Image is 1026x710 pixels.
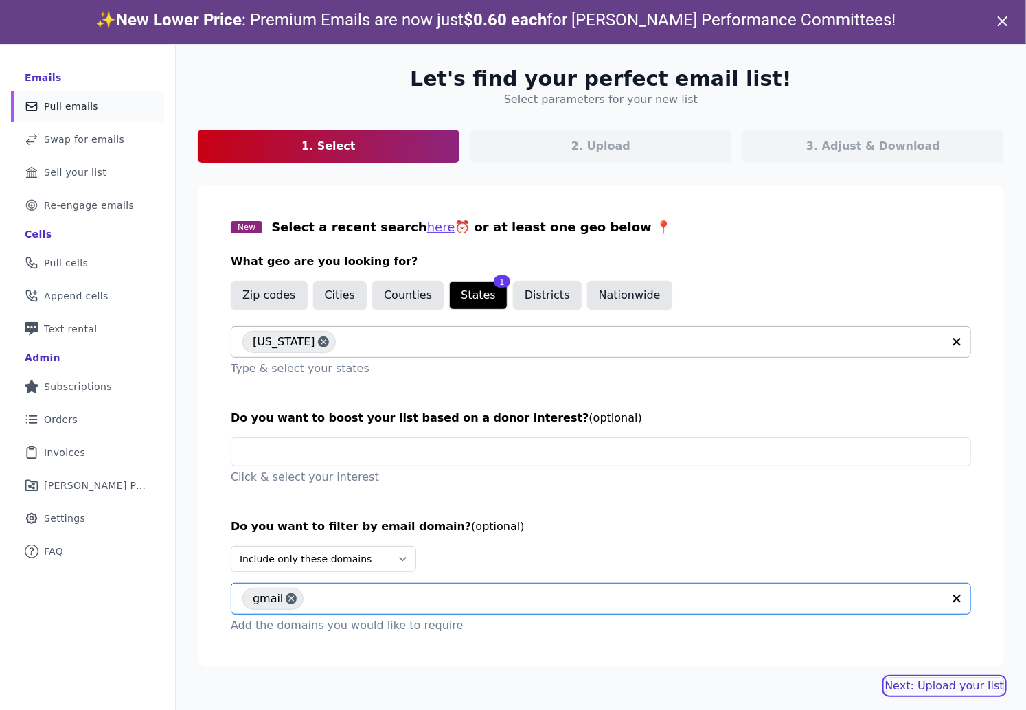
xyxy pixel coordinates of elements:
[44,256,88,270] span: Pull cells
[44,479,148,492] span: [PERSON_NAME] Performance
[587,281,672,310] button: Nationwide
[44,289,109,303] span: Append cells
[44,545,63,558] span: FAQ
[11,91,164,122] a: Pull emails
[372,281,444,310] button: Counties
[231,281,308,310] button: Zip codes
[11,281,164,311] a: Append cells
[25,351,60,365] div: Admin
[271,220,671,234] span: Select a recent search ⏰ or at least one geo below 📍
[25,227,52,241] div: Cells
[231,411,589,424] span: Do you want to boost your list based on a donor interest?
[253,331,315,353] span: [US_STATE]
[11,470,164,501] a: [PERSON_NAME] Performance
[301,138,356,154] p: 1. Select
[410,67,791,91] h2: Let's find your perfect email list!
[513,281,582,310] button: Districts
[44,100,98,113] span: Pull emails
[231,520,471,533] span: Do you want to filter by email domain?
[11,536,164,566] a: FAQ
[44,198,134,212] span: Re-engage emails
[313,281,367,310] button: Cities
[11,248,164,278] a: Pull cells
[231,617,971,634] p: Add the domains you would like to require
[11,124,164,154] a: Swap for emails
[44,133,124,146] span: Swap for emails
[11,371,164,402] a: Subscriptions
[11,503,164,534] a: Settings
[11,314,164,344] a: Text rental
[44,446,85,459] span: Invoices
[427,218,455,237] button: here
[198,130,459,163] a: 1. Select
[231,253,971,270] h3: What geo are you looking for?
[231,360,971,377] p: Type & select your states
[449,281,508,310] button: States
[11,157,164,187] a: Sell your list
[471,520,524,533] span: (optional)
[44,512,85,525] span: Settings
[11,190,164,220] a: Re-engage emails
[253,588,283,610] span: gmail
[11,404,164,435] a: Orders
[885,678,1004,694] a: Next: Upload your list
[231,469,971,485] p: Click & select your interest
[494,275,510,288] div: 1
[44,413,78,426] span: Orders
[589,411,642,424] span: (optional)
[806,138,940,154] p: 3. Adjust & Download
[25,71,62,84] div: Emails
[571,138,630,154] p: 2. Upload
[44,380,112,393] span: Subscriptions
[44,165,106,179] span: Sell your list
[231,221,262,233] span: New
[504,91,698,108] h4: Select parameters for your new list
[11,437,164,468] a: Invoices
[44,322,98,336] span: Text rental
